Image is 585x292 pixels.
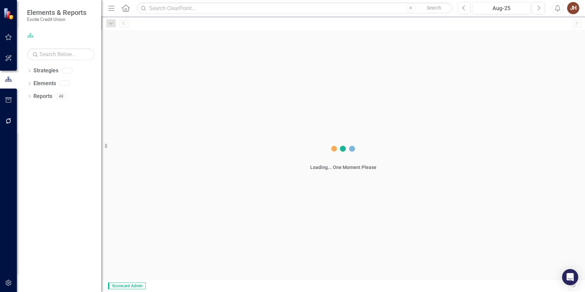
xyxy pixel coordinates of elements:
[417,3,451,13] button: Search
[27,48,95,60] input: Search Below...
[427,5,441,10] span: Search
[33,67,58,75] a: Strategies
[567,2,579,14] button: JH
[310,164,376,171] div: Loading... One Moment Please
[33,93,52,100] a: Reports
[137,2,453,14] input: Search ClearPoint...
[3,7,16,20] img: ClearPoint Strategy
[108,283,146,289] span: Scorecard Admin
[33,80,56,88] a: Elements
[27,8,86,17] span: Elements & Reports
[27,17,86,22] small: Excite Credit Union
[472,2,531,14] button: Aug-25
[56,93,67,99] div: 48
[562,269,578,285] div: Open Intercom Messenger
[475,4,528,13] div: Aug-25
